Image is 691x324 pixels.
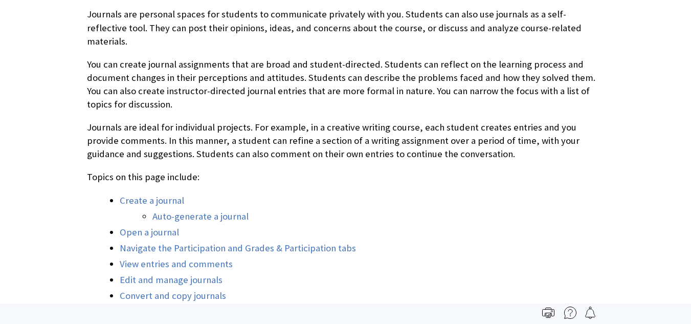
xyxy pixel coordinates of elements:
[584,307,596,319] img: Follow this page
[120,226,179,239] a: Open a journal
[87,170,604,184] p: Topics on this page include:
[152,210,249,223] a: Auto-generate a journal
[120,290,226,302] a: Convert and copy journals
[87,8,604,48] p: Journals are personal spaces for students to communicate privately with you. Students can also us...
[564,307,576,319] img: More help
[120,258,233,270] a: View entries and comments
[87,121,604,161] p: Journals are ideal for individual projects. For example, in a creative writing course, each stude...
[120,274,222,286] a: Edit and manage journals
[542,307,554,319] img: Print
[120,195,184,207] a: Create a journal
[87,58,604,112] p: You can create journal assignments that are broad and student-directed. Students can reflect on t...
[120,242,356,254] a: Navigate the Participation and Grades & Participation tabs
